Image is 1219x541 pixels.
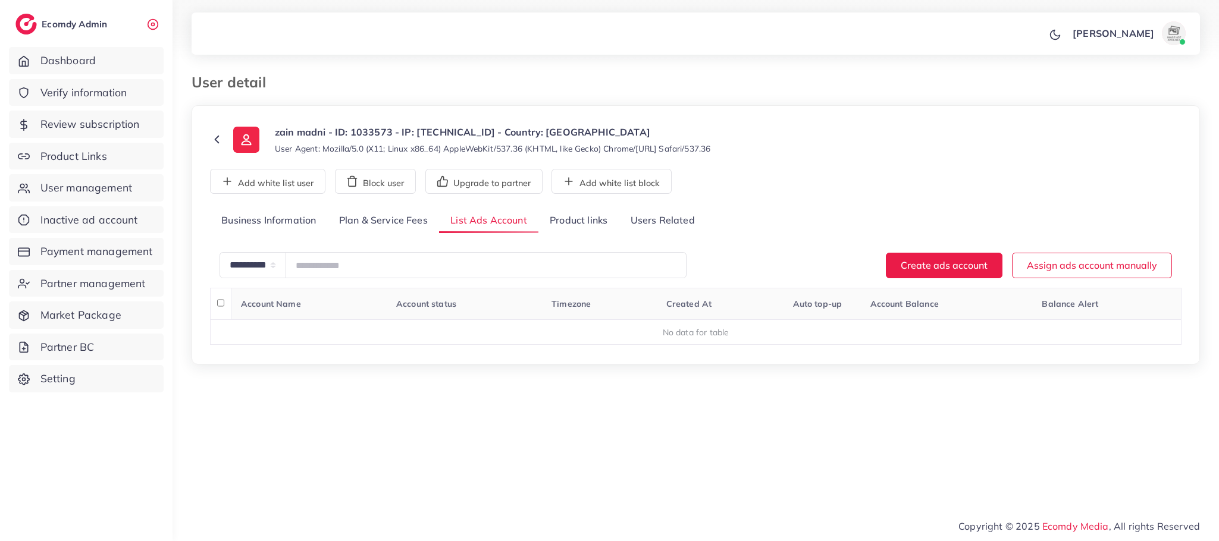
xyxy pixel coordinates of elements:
[40,307,121,323] span: Market Package
[666,298,712,309] span: Created At
[40,339,95,355] span: Partner BC
[40,180,132,196] span: User management
[1012,253,1172,278] button: Assign ads account manually
[233,127,259,153] img: ic-user-info.36bf1079.svg
[210,169,325,194] button: Add white list user
[241,298,301,309] span: Account Name
[1066,21,1190,45] a: [PERSON_NAME]avatar
[192,74,275,91] h3: User detail
[275,143,710,155] small: User Agent: Mozilla/5.0 (X11; Linux x86_64) AppleWebKit/537.36 (KHTML, like Gecko) Chrome/[URL] S...
[551,298,591,309] span: Timezone
[40,371,76,386] span: Setting
[40,53,96,68] span: Dashboard
[40,276,146,291] span: Partner management
[551,169,672,194] button: Add white list block
[15,14,110,34] a: logoEcomdy Admin
[9,111,164,138] a: Review subscription
[1042,520,1109,532] a: Ecomdy Media
[335,169,416,194] button: Block user
[9,79,164,106] a: Verify information
[619,208,706,234] a: Users Related
[328,208,439,234] a: Plan & Service Fees
[870,298,939,309] span: Account Balance
[9,365,164,392] a: Setting
[396,298,456,309] span: Account status
[1073,26,1154,40] p: [PERSON_NAME]
[210,208,328,234] a: Business Information
[40,117,140,132] span: Review subscription
[538,208,619,234] a: Product links
[425,169,543,194] button: Upgrade to partner
[1042,298,1098,309] span: Balance Alert
[40,212,138,228] span: Inactive ad account
[217,326,1175,338] div: No data for table
[275,125,710,139] p: zain madni - ID: 1033573 - IP: [TECHNICAL_ID] - Country: [GEOGRAPHIC_DATA]
[9,334,164,361] a: Partner BC
[40,85,127,100] span: Verify information
[9,174,164,202] a: User management
[40,149,107,164] span: Product Links
[42,18,110,30] h2: Ecomdy Admin
[15,14,37,34] img: logo
[9,301,164,329] a: Market Package
[886,253,1002,278] button: Create ads account
[9,143,164,170] a: Product Links
[958,519,1200,533] span: Copyright © 2025
[9,206,164,234] a: Inactive ad account
[439,208,538,234] a: List Ads Account
[9,47,164,74] a: Dashboard
[9,270,164,297] a: Partner management
[9,238,164,265] a: Payment management
[793,298,842,309] span: Auto top-up
[40,244,153,259] span: Payment management
[1162,21,1186,45] img: avatar
[1109,519,1200,533] span: , All rights Reserved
